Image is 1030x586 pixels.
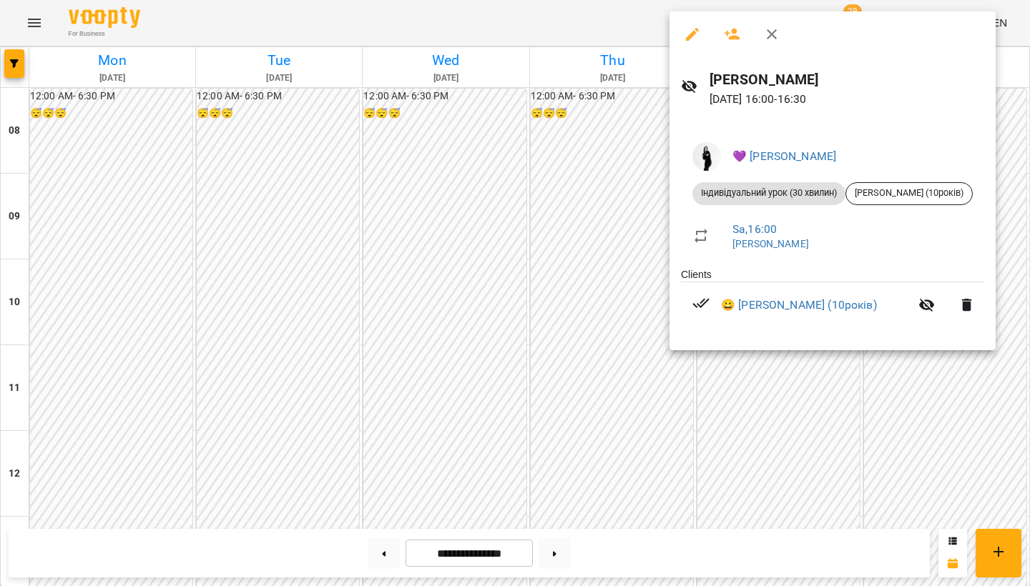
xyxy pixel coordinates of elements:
a: Sa , 16:00 [732,222,777,236]
p: [DATE] 16:00 - 16:30 [710,91,984,108]
a: [PERSON_NAME] [732,238,809,249]
img: 041a4b37e20a8ced1a9815ab83a76d22.jpeg [692,142,721,171]
a: 😀 [PERSON_NAME] (10років) [721,297,877,314]
span: [PERSON_NAME] (10років) [846,187,972,199]
h6: [PERSON_NAME] [710,69,984,91]
ul: Clients [681,267,984,334]
svg: Paid [692,294,710,312]
span: Індивідуальний урок (30 хвилин) [692,187,845,199]
div: [PERSON_NAME] (10років) [845,182,973,205]
a: 💜 [PERSON_NAME] [732,149,836,163]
